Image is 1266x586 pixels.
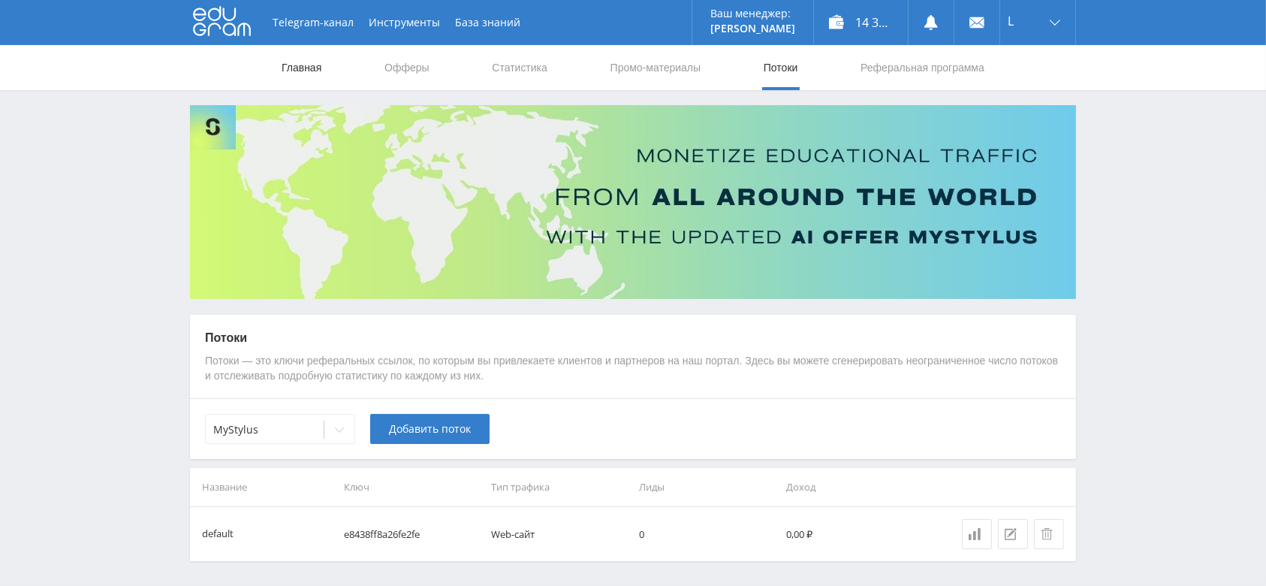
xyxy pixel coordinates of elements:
[370,414,490,444] button: Добавить поток
[485,507,633,561] td: Web-сайт
[859,45,986,90] a: Реферальная программа
[202,526,234,543] div: default
[338,468,486,506] th: Ключ
[205,330,1061,346] p: Потоки
[485,468,633,506] th: Тип трафика
[338,507,486,561] td: e8438ff8a26fe2fe
[762,45,800,90] a: Потоки
[710,8,795,20] p: Ваш менеджер:
[781,507,929,561] td: 0,00 ₽
[962,519,992,549] a: Статистика
[633,507,781,561] td: 0
[490,45,549,90] a: Статистика
[205,354,1061,383] p: Потоки — это ключи реферальных ссылок, по которым вы привлекаете клиентов и партнеров на наш порт...
[190,468,338,506] th: Название
[1034,519,1064,549] button: Удалить
[781,468,929,506] th: Доход
[383,45,431,90] a: Офферы
[1008,15,1014,27] span: L
[609,45,702,90] a: Промо-материалы
[633,468,781,506] th: Лиды
[389,423,471,435] span: Добавить поток
[280,45,323,90] a: Главная
[998,519,1028,549] button: Редактировать
[710,23,795,35] p: [PERSON_NAME]
[190,105,1076,299] img: Banner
